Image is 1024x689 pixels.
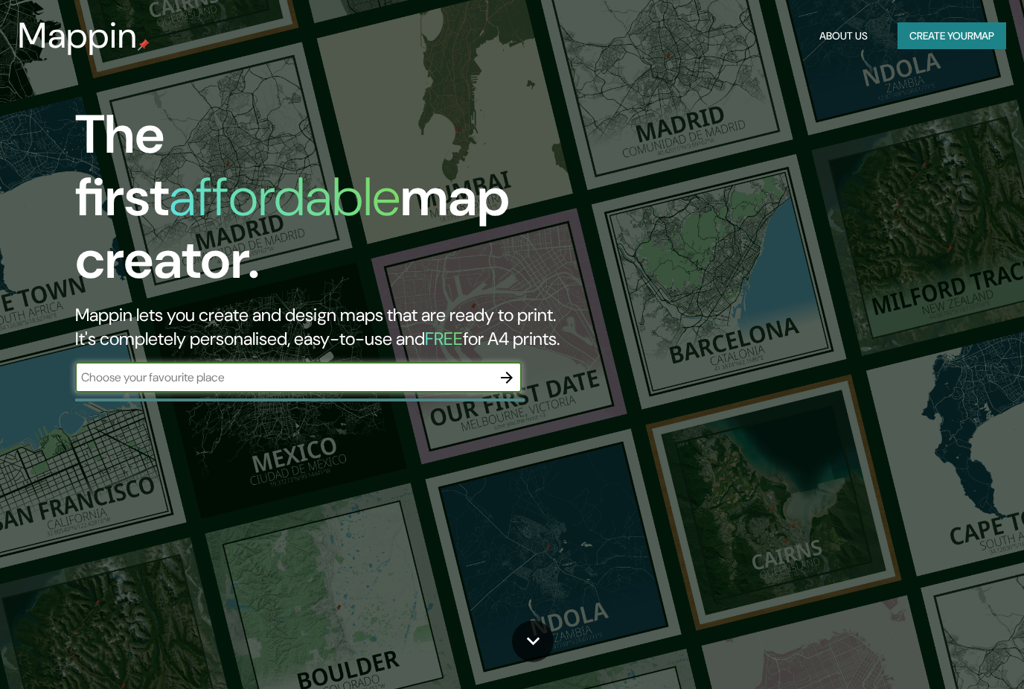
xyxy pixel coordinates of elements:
[425,327,463,350] h5: FREE
[18,15,138,57] h3: Mappin
[169,162,400,232] h1: affordable
[75,303,587,351] h2: Mappin lets you create and design maps that are ready to print. It's completely personalised, eas...
[897,22,1006,50] button: Create yourmap
[813,22,874,50] button: About Us
[75,104,587,303] h1: The first map creator.
[75,369,492,386] input: Choose your favourite place
[138,39,150,51] img: mappin-pin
